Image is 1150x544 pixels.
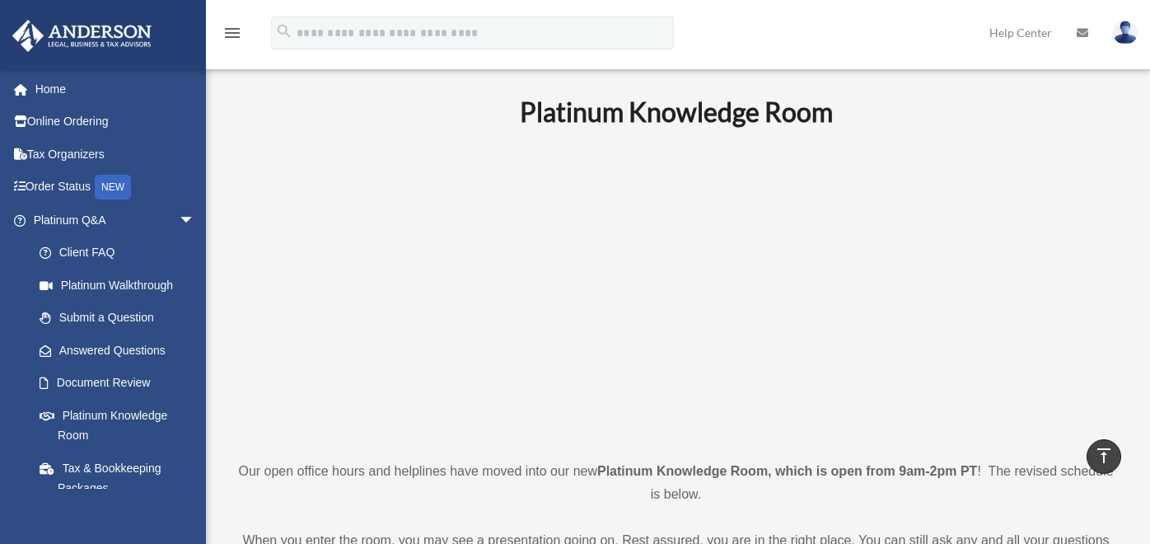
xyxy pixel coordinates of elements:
i: menu [222,23,242,43]
a: Platinum Walkthrough [23,269,220,302]
div: NEW [95,175,131,199]
img: User Pic [1113,21,1138,45]
a: Tax Organizers [12,138,220,171]
a: Online Ordering [12,106,220,138]
p: Our open office hours and helplines have moved into our new ! The revised schedule is below. [235,460,1117,506]
a: Document Review [23,367,220,400]
i: search [275,22,293,40]
b: Platinum Knowledge Room [520,96,833,128]
a: Order StatusNEW [12,171,220,204]
i: vertical_align_top [1094,446,1114,466]
iframe: 231110_Toby_KnowledgeRoom [429,151,923,429]
a: Platinum Q&Aarrow_drop_down [12,204,220,237]
a: vertical_align_top [1087,439,1121,474]
a: Answered Questions [23,334,220,367]
a: Client FAQ [23,237,220,270]
a: menu [222,29,242,43]
span: arrow_drop_down [179,204,212,237]
img: Anderson Advisors Platinum Portal [7,20,157,52]
a: Tax & Bookkeeping Packages [23,452,220,504]
a: Home [12,73,220,106]
a: Submit a Question [23,302,220,335]
strong: Platinum Knowledge Room, which is open from 9am-2pm PT [597,464,977,478]
a: Platinum Knowledge Room [23,399,212,452]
